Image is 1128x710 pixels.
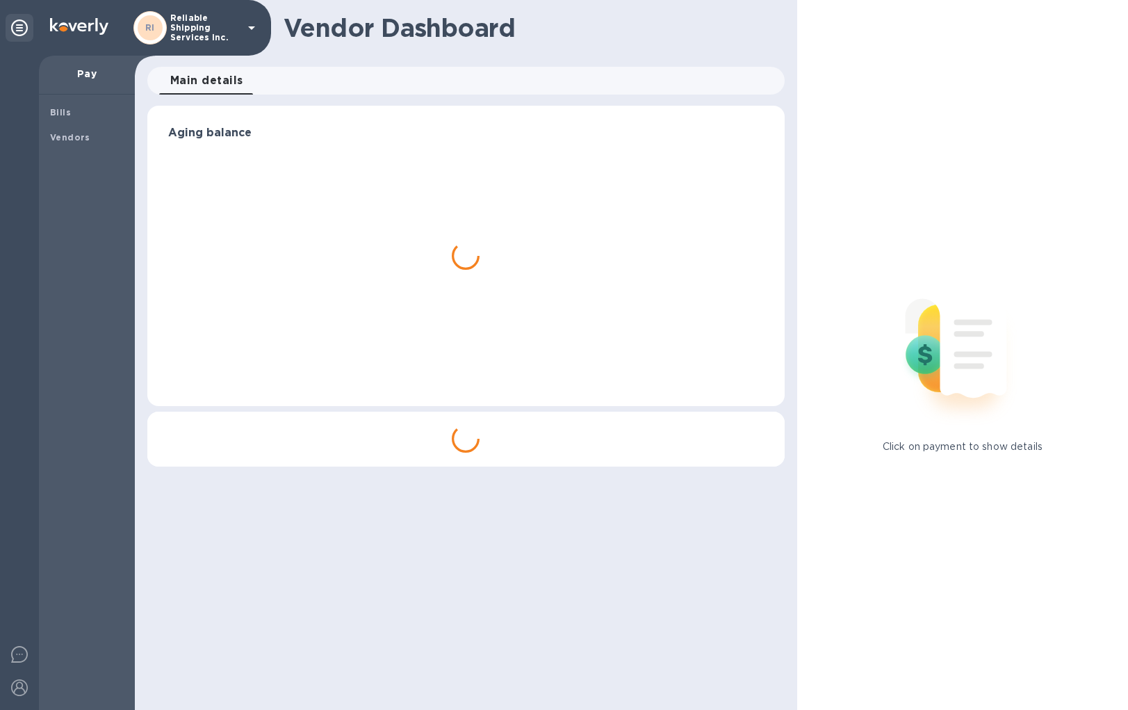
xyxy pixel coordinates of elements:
[284,13,775,42] h1: Vendor Dashboard
[145,22,155,33] b: RI
[50,67,124,81] p: Pay
[6,14,33,42] div: Unpin categories
[170,71,243,90] span: Main details
[170,13,240,42] p: Reliable Shipping Services Inc.
[168,127,764,140] h3: Aging balance
[50,132,90,143] b: Vendors
[883,439,1043,454] p: Click on payment to show details
[50,18,108,35] img: Logo
[50,107,71,118] b: Bills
